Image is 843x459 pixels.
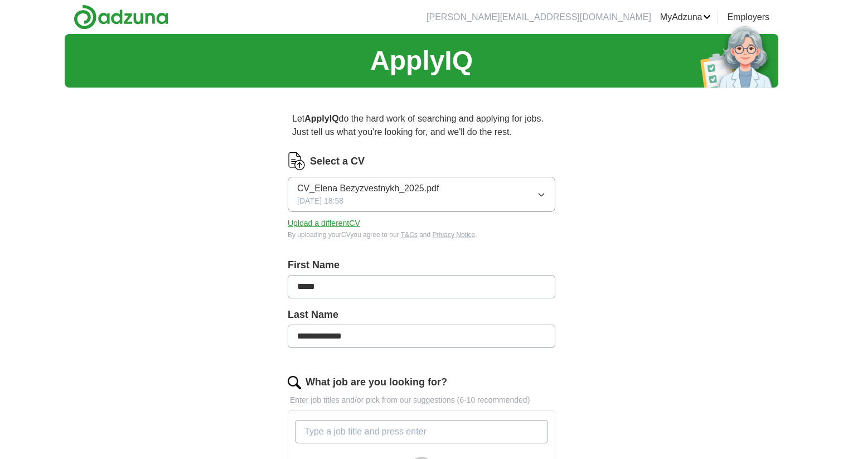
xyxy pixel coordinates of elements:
[427,11,651,24] li: [PERSON_NAME][EMAIL_ADDRESS][DOMAIN_NAME]
[288,307,555,322] label: Last Name
[297,195,343,207] span: [DATE] 18:58
[297,182,439,195] span: CV_Elena Bezyzvestnykh_2025.pdf
[74,4,168,30] img: Adzuna logo
[370,41,473,81] h1: ApplyIQ
[295,420,548,443] input: Type a job title and press enter
[304,114,338,123] strong: ApplyIQ
[288,376,301,389] img: search.png
[288,230,555,240] div: By uploading your CV you agree to our and .
[288,258,555,273] label: First Name
[288,177,555,212] button: CV_Elena Bezyzvestnykh_2025.pdf[DATE] 18:58
[288,108,555,143] p: Let do the hard work of searching and applying for jobs. Just tell us what you're looking for, an...
[401,231,418,239] a: T&Cs
[433,231,476,239] a: Privacy Notice
[310,154,365,169] label: Select a CV
[288,218,360,229] button: Upload a differentCV
[288,152,306,170] img: CV Icon
[288,394,555,406] p: Enter job titles and/or pick from our suggestions (6-10 recommended)
[660,11,711,24] a: MyAdzuna
[727,11,769,24] a: Employers
[306,375,447,390] label: What job are you looking for?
